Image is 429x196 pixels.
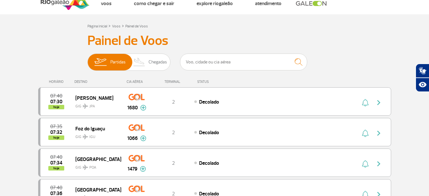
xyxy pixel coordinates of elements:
[416,64,429,92] div: Plugin de acessibilidade da Hand Talk.
[48,135,64,140] span: hoje
[362,99,369,106] img: sino-painel-voo.svg
[48,105,64,109] span: hoje
[255,0,281,7] a: Atendimento
[74,80,121,84] div: DESTINO
[122,22,124,29] a: >
[50,185,62,190] span: 2025-09-30 07:40:00
[199,99,219,105] span: Decolado
[50,99,62,104] span: 2025-09-30 07:30:39
[416,78,429,92] button: Abrir recursos assistivos.
[416,64,429,78] button: Abrir tradutor de língua de sinais.
[127,104,138,112] span: 1680
[89,165,96,171] span: POA
[128,165,137,173] span: 1479
[197,0,233,7] a: Explore RIOgaleão
[75,161,116,171] span: GIG
[140,135,146,141] img: mais-info-painel-voo.svg
[375,99,383,106] img: seta-direita-painel-voo.svg
[75,100,116,109] span: GIG
[125,24,148,29] a: Painel de Voos
[50,155,62,159] span: 2025-09-30 07:40:00
[112,24,121,29] a: Voos
[75,131,116,140] span: GIG
[172,99,175,105] span: 2
[362,160,369,168] img: sino-painel-voo.svg
[375,129,383,137] img: seta-direita-painel-voo.svg
[140,105,146,111] img: mais-info-painel-voo.svg
[50,124,62,129] span: 2025-09-30 07:35:00
[87,33,342,49] h3: Painel de Voos
[83,165,88,170] img: destiny_airplane.svg
[180,54,307,70] input: Voo, cidade ou cia aérea
[199,129,219,136] span: Decolado
[199,160,219,166] span: Decolado
[153,80,194,84] div: TERMINAL
[108,22,111,29] a: >
[101,0,112,7] a: Voos
[89,104,95,109] span: JPA
[50,161,62,165] span: 2025-09-30 07:34:04
[75,124,116,133] span: Foz do Iguaçu
[48,166,64,171] span: hoje
[50,94,62,98] span: 2025-09-30 07:40:00
[121,80,153,84] div: CIA AÉREA
[194,80,246,84] div: STATUS
[89,134,95,140] span: IGU
[87,24,107,29] a: Página Inicial
[110,54,126,70] span: Partidas
[362,129,369,137] img: sino-painel-voo.svg
[149,54,167,70] span: Chegadas
[134,0,174,7] a: Como chegar e sair
[83,134,88,139] img: destiny_airplane.svg
[75,94,116,102] span: [PERSON_NAME]
[83,104,88,109] img: destiny_airplane.svg
[375,160,383,168] img: seta-direita-painel-voo.svg
[50,130,62,134] span: 2025-09-30 07:32:54
[75,185,116,194] span: [GEOGRAPHIC_DATA]
[40,80,75,84] div: HORÁRIO
[75,155,116,163] span: [GEOGRAPHIC_DATA]
[172,160,175,166] span: 2
[50,191,62,196] span: 2025-09-30 07:36:48
[130,54,149,70] img: slider-desembarque
[90,54,110,70] img: slider-embarque
[140,166,146,172] img: mais-info-painel-voo.svg
[172,129,175,136] span: 2
[127,134,138,142] span: 1066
